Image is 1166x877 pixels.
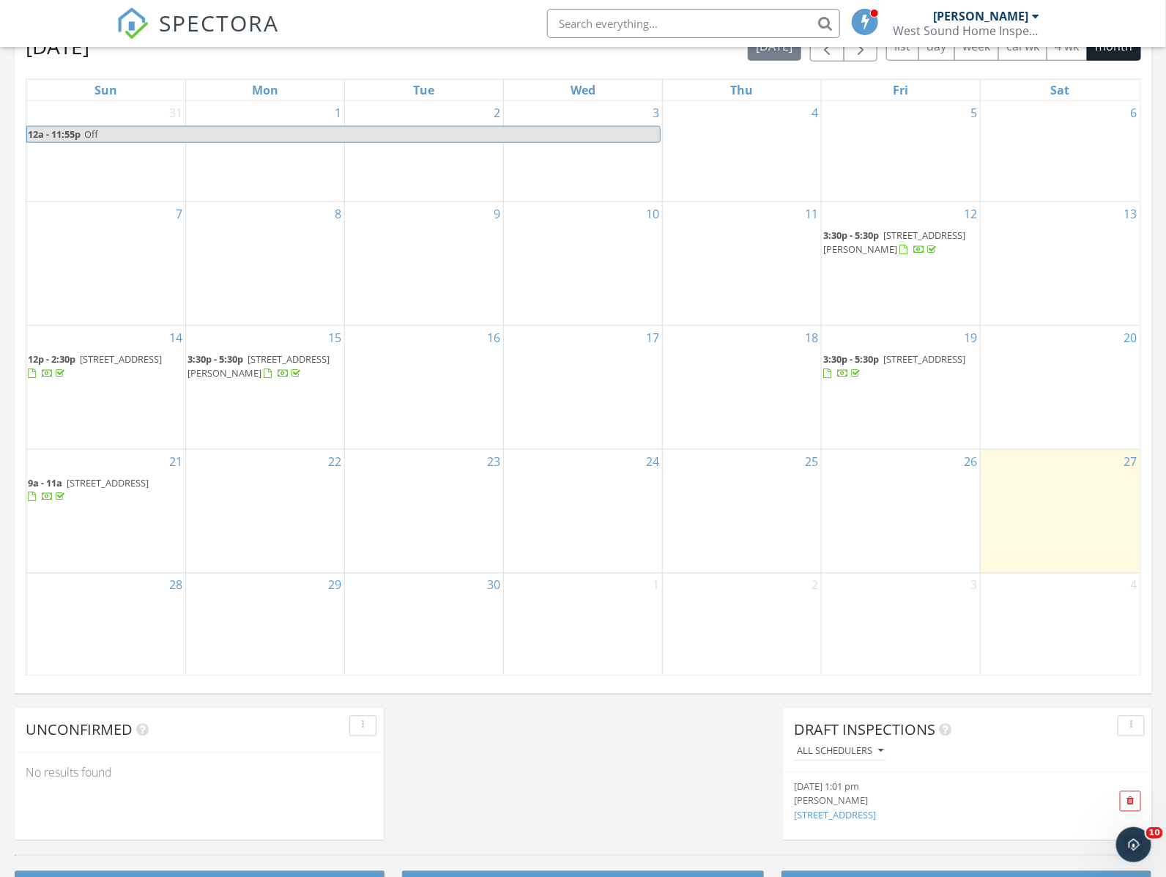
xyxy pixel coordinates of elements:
[187,352,330,380] span: [STREET_ADDRESS][PERSON_NAME]
[728,80,757,100] a: Thursday
[1121,450,1140,473] a: Go to September 27, 2025
[28,476,62,489] span: 9a - 11a
[166,450,185,473] a: Go to September 21, 2025
[249,80,281,100] a: Monday
[185,101,344,202] td: Go to September 1, 2025
[823,229,965,256] span: [STREET_ADDRESS][PERSON_NAME]
[325,574,344,597] a: Go to September 29, 2025
[891,80,912,100] a: Friday
[981,326,1140,450] td: Go to September 20, 2025
[981,450,1140,574] td: Go to September 27, 2025
[173,202,185,226] a: Go to September 7, 2025
[802,326,821,349] a: Go to September 18, 2025
[934,9,1029,23] div: [PERSON_NAME]
[159,7,279,38] span: SPECTORA
[794,742,886,762] button: All schedulers
[92,80,120,100] a: Sunday
[802,202,821,226] a: Go to September 11, 2025
[883,352,965,366] span: [STREET_ADDRESS]
[643,450,662,473] a: Go to September 24, 2025
[822,574,981,675] td: Go to October 3, 2025
[185,574,344,675] td: Go to September 29, 2025
[961,202,980,226] a: Go to September 12, 2025
[80,352,162,366] span: [STREET_ADDRESS]
[166,101,185,125] a: Go to August 31, 2025
[15,753,384,793] div: No results found
[26,101,185,202] td: Go to August 31, 2025
[187,352,330,380] a: 3:30p - 5:30p [STREET_ADDRESS][PERSON_NAME]
[28,476,149,503] a: 9a - 11a [STREET_ADDRESS]
[809,101,821,125] a: Go to September 4, 2025
[503,201,662,325] td: Go to September 10, 2025
[116,7,149,40] img: The Best Home Inspection Software - Spectora
[663,450,822,574] td: Go to September 25, 2025
[344,201,503,325] td: Go to September 9, 2025
[116,20,279,51] a: SPECTORA
[1127,574,1140,597] a: Go to October 4, 2025
[26,720,133,740] span: Unconfirmed
[822,450,981,574] td: Go to September 26, 2025
[27,127,81,142] span: 12a - 11:55p
[823,229,879,242] span: 3:30p - 5:30p
[968,574,980,597] a: Go to October 3, 2025
[822,201,981,325] td: Go to September 12, 2025
[1121,202,1140,226] a: Go to September 13, 2025
[28,351,184,382] a: 12p - 2:30p [STREET_ADDRESS]
[344,101,503,202] td: Go to September 2, 2025
[484,326,503,349] a: Go to September 16, 2025
[650,101,662,125] a: Go to September 3, 2025
[185,201,344,325] td: Go to September 8, 2025
[491,202,503,226] a: Go to September 9, 2025
[809,574,821,597] a: Go to October 2, 2025
[823,227,979,259] a: 3:30p - 5:30p [STREET_ADDRESS][PERSON_NAME]
[961,450,980,473] a: Go to September 26, 2025
[503,450,662,574] td: Go to September 24, 2025
[894,23,1040,38] div: West Sound Home Inspections
[968,101,980,125] a: Go to September 5, 2025
[823,352,965,380] a: 3:30p - 5:30p [STREET_ADDRESS]
[28,475,184,506] a: 9a - 11a [STREET_ADDRESS]
[1048,80,1073,100] a: Saturday
[794,809,876,822] a: [STREET_ADDRESS]
[491,101,503,125] a: Go to September 2, 2025
[1146,827,1163,839] span: 10
[344,326,503,450] td: Go to September 16, 2025
[650,574,662,597] a: Go to October 1, 2025
[26,574,185,675] td: Go to September 28, 2025
[325,450,344,473] a: Go to September 22, 2025
[166,574,185,597] a: Go to September 28, 2025
[332,202,344,226] a: Go to September 8, 2025
[794,794,1083,808] div: [PERSON_NAME]
[503,326,662,450] td: Go to September 17, 2025
[185,450,344,574] td: Go to September 22, 2025
[822,101,981,202] td: Go to September 5, 2025
[981,201,1140,325] td: Go to September 13, 2025
[484,574,503,597] a: Go to September 30, 2025
[663,101,822,202] td: Go to September 4, 2025
[823,352,879,366] span: 3:30p - 5:30p
[187,351,343,382] a: 3:30p - 5:30p [STREET_ADDRESS][PERSON_NAME]
[84,127,98,141] span: Off
[332,101,344,125] a: Go to September 1, 2025
[823,229,965,256] a: 3:30p - 5:30p [STREET_ADDRESS][PERSON_NAME]
[344,450,503,574] td: Go to September 23, 2025
[802,450,821,473] a: Go to September 25, 2025
[568,80,598,100] a: Wednesday
[67,476,149,489] span: [STREET_ADDRESS]
[26,326,185,450] td: Go to September 14, 2025
[503,101,662,202] td: Go to September 3, 2025
[503,574,662,675] td: Go to October 1, 2025
[663,574,822,675] td: Go to October 2, 2025
[663,326,822,450] td: Go to September 18, 2025
[28,352,75,366] span: 12p - 2:30p
[325,326,344,349] a: Go to September 15, 2025
[822,326,981,450] td: Go to September 19, 2025
[344,574,503,675] td: Go to September 30, 2025
[643,202,662,226] a: Go to September 10, 2025
[823,351,979,382] a: 3:30p - 5:30p [STREET_ADDRESS]
[663,201,822,325] td: Go to September 11, 2025
[794,780,1083,823] a: [DATE] 1:01 pm [PERSON_NAME] [STREET_ADDRESS]
[643,326,662,349] a: Go to September 17, 2025
[187,352,243,366] span: 3:30p - 5:30p
[794,720,935,740] span: Draft Inspections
